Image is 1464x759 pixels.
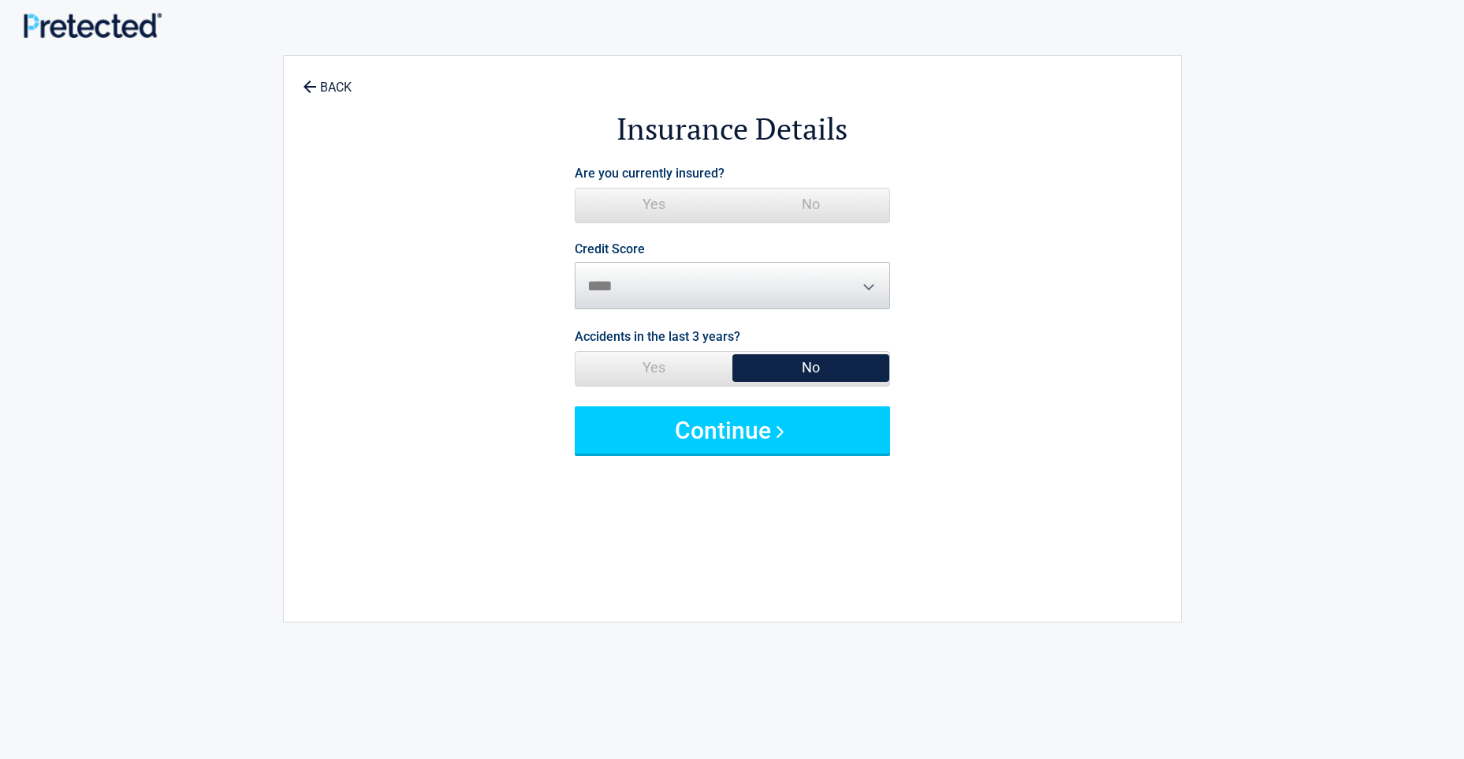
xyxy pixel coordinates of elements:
[576,352,732,383] span: Yes
[732,189,889,220] span: No
[575,406,890,454] button: Continue
[732,352,889,383] span: No
[575,326,740,347] label: Accidents in the last 3 years?
[576,189,732,220] span: Yes
[575,243,645,256] label: Credit Score
[300,66,355,94] a: BACK
[24,13,162,38] img: Main Logo
[371,109,1094,149] h2: Insurance Details
[575,163,725,184] label: Are you currently insured?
